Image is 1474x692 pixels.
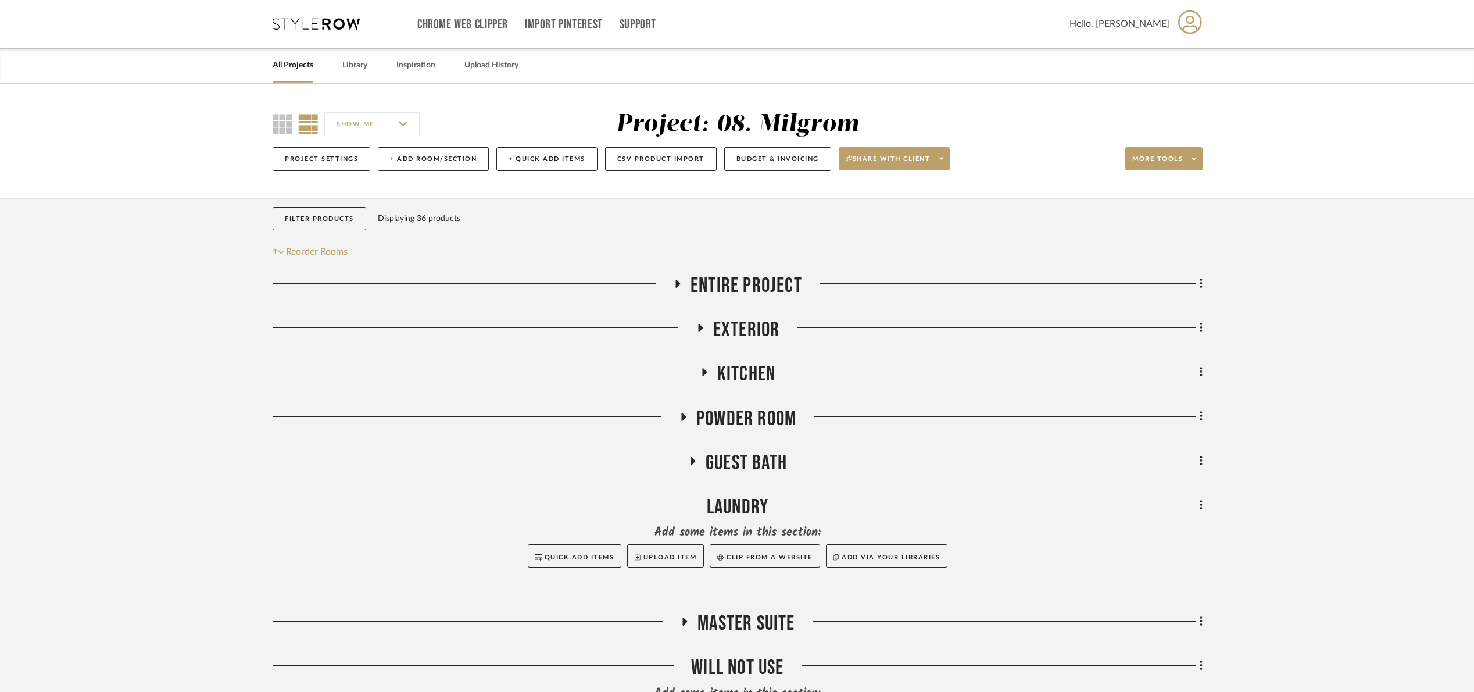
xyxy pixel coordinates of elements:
[616,112,859,137] div: Project: 08. Milgrom
[1069,17,1169,31] span: Hello, [PERSON_NAME]
[417,20,508,30] a: Chrome Web Clipper
[286,245,348,259] span: Reorder Rooms
[496,147,598,171] button: + Quick Add Items
[378,207,460,230] div: Displaying 36 products
[696,406,796,431] span: Powder Room
[706,451,787,476] span: Guest Bath
[273,245,348,259] button: Reorder Rooms
[273,525,1203,541] div: Add some items in this section:
[846,155,931,172] span: Share with client
[525,20,603,30] a: Import Pinterest
[273,207,366,231] button: Filter Products
[724,147,831,171] button: Budget & Invoicing
[1132,155,1183,172] span: More tools
[1125,147,1203,170] button: More tools
[273,58,313,73] a: All Projects
[342,58,367,73] a: Library
[691,273,802,298] span: Entire Project
[710,544,820,568] button: Clip from a website
[697,611,795,636] span: Master Suite
[620,20,656,30] a: Support
[464,58,518,73] a: Upload History
[826,544,948,568] button: Add via your libraries
[545,554,614,561] span: Quick Add Items
[717,362,775,387] span: Kitchen
[378,147,489,171] button: + Add Room/Section
[273,147,370,171] button: Project Settings
[627,544,704,568] button: Upload Item
[396,58,435,73] a: Inspiration
[713,318,780,343] span: Exterior
[839,147,950,170] button: Share with client
[605,147,717,171] button: CSV Product Import
[528,544,622,568] button: Quick Add Items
